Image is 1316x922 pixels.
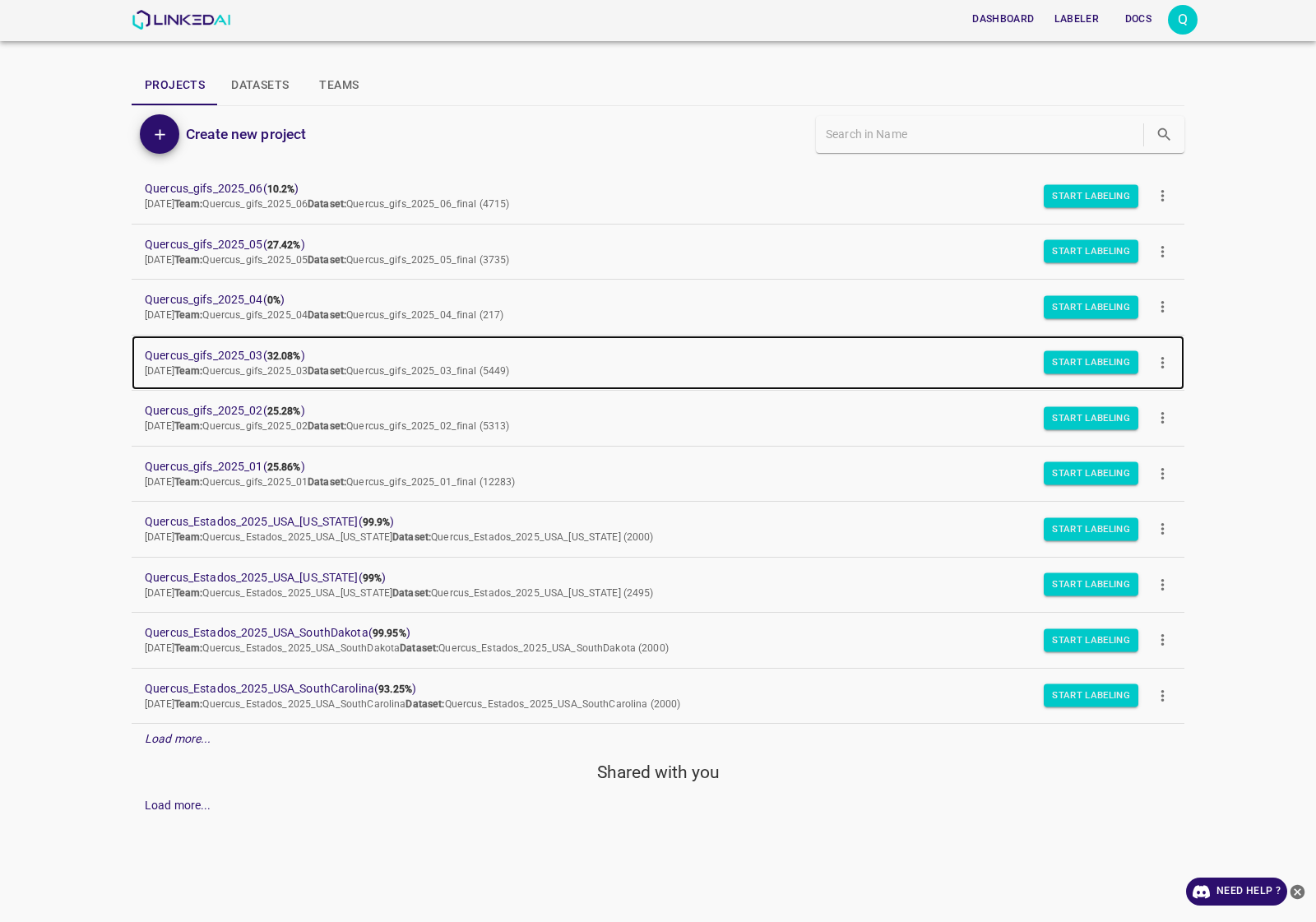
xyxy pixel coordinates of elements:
[132,336,1184,391] a: Quercus_gifs_2025_03(32.08%)[DATE]Team:Quercus_gifs_2025_03Dataset:Quercus_gifs_2025_03_final (5449)
[140,114,179,154] button: Add
[1044,573,1138,596] button: Start Labeling
[145,402,1145,419] span: Quercus_gifs_2025_02 ( )
[1044,295,1138,318] button: Start Labeling
[145,236,1145,253] span: Quercus_gifs_2025_05 ( )
[308,420,346,432] b: Dataset:
[1147,118,1181,151] button: search
[962,2,1044,36] a: Dashboard
[174,365,203,377] b: Team:
[132,225,1184,280] a: Quercus_gifs_2025_05(27.42%)[DATE]Team:Quercus_gifs_2025_05Dataset:Quercus_gifs_2025_05_final (3735)
[1287,878,1308,906] button: close-help
[267,461,301,473] b: 25.86%
[174,254,203,266] b: Team:
[1144,566,1181,603] button: more
[1144,677,1181,714] button: more
[145,732,211,745] em: Load more...
[145,624,1145,642] span: Quercus_Estados_2025_USA_SouthDakota ( )
[363,572,382,584] b: 99%
[174,531,203,543] b: Team:
[145,569,1145,586] span: Quercus_Estados_2025_USA_[US_STATE] ( )
[145,531,654,543] span: [DATE] Quercus_Estados_2025_USA_[US_STATE] Quercus_Estados_2025_USA_[US_STATE] (2000)
[132,169,1184,224] a: Quercus_gifs_2025_06(10.2%)[DATE]Team:Quercus_gifs_2025_06Dataset:Quercus_gifs_2025_06_final (4715)
[132,669,1184,724] a: Quercus_Estados_2025_USA_SouthCarolina(93.25%)[DATE]Team:Quercus_Estados_2025_USA_SouthCarolinaDa...
[308,254,346,266] b: Dataset:
[145,642,669,654] span: [DATE] Quercus_Estados_2025_USA_SouthDakota Quercus_Estados_2025_USA_SouthDakota (2000)
[132,66,218,105] button: Projects
[1144,622,1181,659] button: more
[145,198,509,210] span: [DATE] Quercus_gifs_2025_06 Quercus_gifs_2025_06_final (4715)
[218,66,302,105] button: Datasets
[1186,878,1287,906] a: Need Help ?
[132,761,1184,784] h5: Shared with you
[145,513,1145,530] span: Quercus_Estados_2025_USA_[US_STATE] ( )
[132,447,1184,502] a: Quercus_gifs_2025_01(25.86%)[DATE]Team:Quercus_gifs_2025_01Dataset:Quercus_gifs_2025_01_final (12...
[174,642,203,654] b: Team:
[132,558,1184,613] a: Quercus_Estados_2025_USA_[US_STATE](99%)[DATE]Team:Quercus_Estados_2025_USA_[US_STATE]Dataset:Que...
[1044,240,1138,263] button: Start Labeling
[400,642,438,654] b: Dataset:
[363,517,391,528] b: 99.9%
[132,724,1184,754] div: Load more...
[145,347,1145,364] span: Quercus_gifs_2025_03 ( )
[145,476,516,488] span: [DATE] Quercus_gifs_2025_01 Quercus_gifs_2025_01_final (12283)
[1044,684,1138,707] button: Start Labeling
[267,239,301,251] b: 27.42%
[145,698,680,710] span: [DATE] Quercus_Estados_2025_USA_SouthCarolina Quercus_Estados_2025_USA_SouthCarolina (2000)
[267,405,301,417] b: 25.28%
[145,797,211,814] div: Load more...
[966,6,1040,33] button: Dashboard
[392,587,431,599] b: Dataset:
[1044,462,1138,485] button: Start Labeling
[1109,2,1168,36] a: Docs
[267,183,295,195] b: 10.2%
[132,391,1184,446] a: Quercus_gifs_2025_02(25.28%)[DATE]Team:Quercus_gifs_2025_02Dataset:Quercus_gifs_2025_02_final (5313)
[1044,406,1138,429] button: Start Labeling
[373,628,406,639] b: 99.95%
[1144,178,1181,215] button: more
[1144,511,1181,548] button: more
[1168,5,1198,35] div: Q
[1112,6,1165,33] button: Docs
[174,198,203,210] b: Team:
[179,123,306,146] a: Create new project
[132,280,1184,335] a: Quercus_gifs_2025_04(0%)[DATE]Team:Quercus_gifs_2025_04Dataset:Quercus_gifs_2025_04_final (217)
[308,365,346,377] b: Dataset:
[1045,2,1109,36] a: Labeler
[145,587,654,599] span: [DATE] Quercus_Estados_2025_USA_[US_STATE] Quercus_Estados_2025_USA_[US_STATE] (2495)
[1044,351,1138,374] button: Start Labeling
[145,180,1145,197] span: Quercus_gifs_2025_06 ( )
[1044,184,1138,207] button: Start Labeling
[174,587,203,599] b: Team:
[132,613,1184,668] a: Quercus_Estados_2025_USA_SouthDakota(99.95%)[DATE]Team:Quercus_Estados_2025_USA_SouthDakotaDatase...
[378,683,412,695] b: 93.25%
[174,476,203,488] b: Team:
[392,531,431,543] b: Dataset:
[1144,455,1181,492] button: more
[308,309,346,321] b: Dataset:
[1144,289,1181,326] button: more
[174,309,203,321] b: Team:
[145,309,503,321] span: [DATE] Quercus_gifs_2025_04 Quercus_gifs_2025_04_final (217)
[1144,344,1181,381] button: more
[405,698,444,710] b: Dataset:
[267,294,280,306] b: 0%
[1044,628,1138,651] button: Start Labeling
[1048,6,1105,33] button: Labeler
[145,458,1145,475] span: Quercus_gifs_2025_01 ( )
[267,350,301,362] b: 32.08%
[1044,517,1138,540] button: Start Labeling
[826,123,1140,146] input: Search in Name
[145,680,1145,697] span: Quercus_Estados_2025_USA_SouthCarolina ( )
[308,198,346,210] b: Dataset:
[1144,400,1181,437] button: more
[145,254,509,266] span: [DATE] Quercus_gifs_2025_05 Quercus_gifs_2025_05_final (3735)
[1168,5,1198,35] button: Open settings
[132,502,1184,557] a: Quercus_Estados_2025_USA_[US_STATE](99.9%)[DATE]Team:Quercus_Estados_2025_USA_[US_STATE]Dataset:Q...
[308,476,346,488] b: Dataset:
[174,420,203,432] b: Team:
[145,365,509,377] span: [DATE] Quercus_gifs_2025_03 Quercus_gifs_2025_03_final (5449)
[174,698,203,710] b: Team:
[145,291,1145,308] span: Quercus_gifs_2025_04 ( )
[132,10,231,30] img: LinkedAI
